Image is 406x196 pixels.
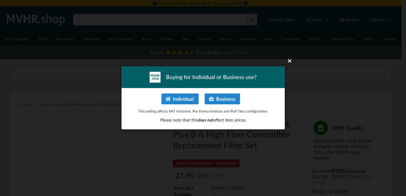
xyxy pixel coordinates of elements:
button: Individual [161,93,198,104]
span: does not [198,118,213,123]
p: Please note that this affect item prices. [128,117,278,123]
p: This setting affects VAT inclusion, Pro Forma Invoices and Pull Tabs configuration. [128,109,278,114]
img: mvhr-inverted.png [150,72,161,83]
span: Buying for Individual or Business use? [166,74,257,81]
button: Business [205,93,240,104]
